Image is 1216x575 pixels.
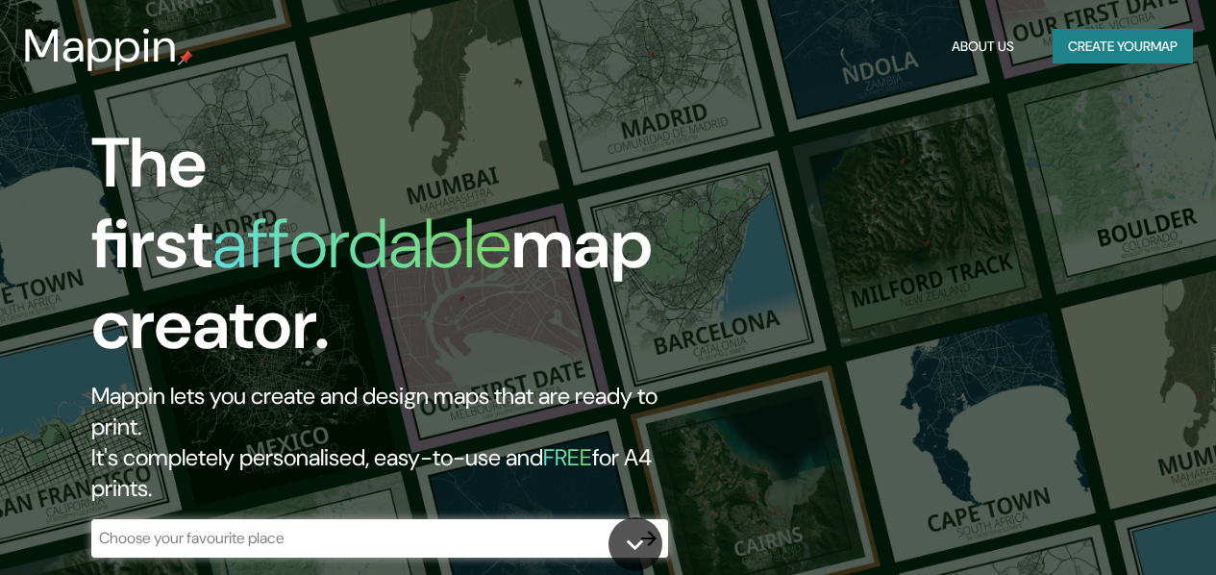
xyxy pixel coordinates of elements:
button: Create yourmap [1053,29,1193,64]
input: Choose your favourite place [91,527,630,549]
h2: Mappin lets you create and design maps that are ready to print. It's completely personalised, eas... [91,381,700,504]
h5: FREE [543,442,592,472]
img: mappin-pin [178,50,193,65]
button: About Us [944,29,1022,64]
h1: The first map creator. [91,123,700,381]
h3: Mappin [23,19,178,73]
h1: affordable [212,199,511,288]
